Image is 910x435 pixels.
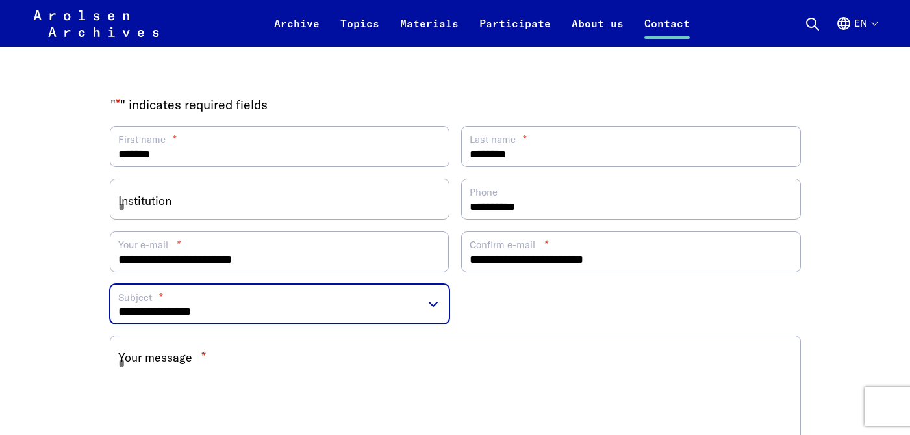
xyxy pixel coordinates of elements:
[469,16,561,47] a: Participate
[390,16,469,47] a: Materials
[264,8,700,39] nav: Primary
[561,16,634,47] a: About us
[634,16,700,47] a: Contact
[330,16,390,47] a: Topics
[264,16,330,47] a: Archive
[836,16,877,47] button: English, language selection
[110,95,800,114] p: " " indicates required fields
